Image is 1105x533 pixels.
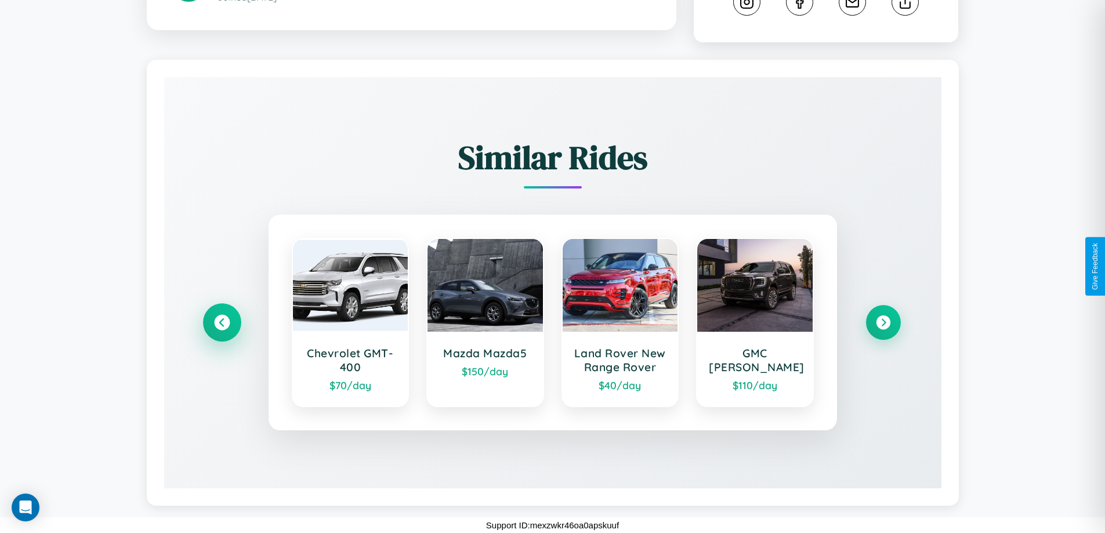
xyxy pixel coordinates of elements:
[561,238,679,407] a: Land Rover New Range Rover$40/day
[486,517,619,533] p: Support ID: mexzwkr46oa0apskuuf
[305,346,397,374] h3: Chevrolet GMT-400
[305,379,397,391] div: $ 70 /day
[574,346,666,374] h3: Land Rover New Range Rover
[1091,243,1099,290] div: Give Feedback
[12,494,39,521] div: Open Intercom Messenger
[426,238,544,407] a: Mazda Mazda5$150/day
[439,365,531,378] div: $ 150 /day
[292,238,410,407] a: Chevrolet GMT-400$70/day
[439,346,531,360] h3: Mazda Mazda5
[709,379,801,391] div: $ 110 /day
[696,238,814,407] a: GMC [PERSON_NAME]$110/day
[709,346,801,374] h3: GMC [PERSON_NAME]
[205,135,901,180] h2: Similar Rides
[574,379,666,391] div: $ 40 /day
